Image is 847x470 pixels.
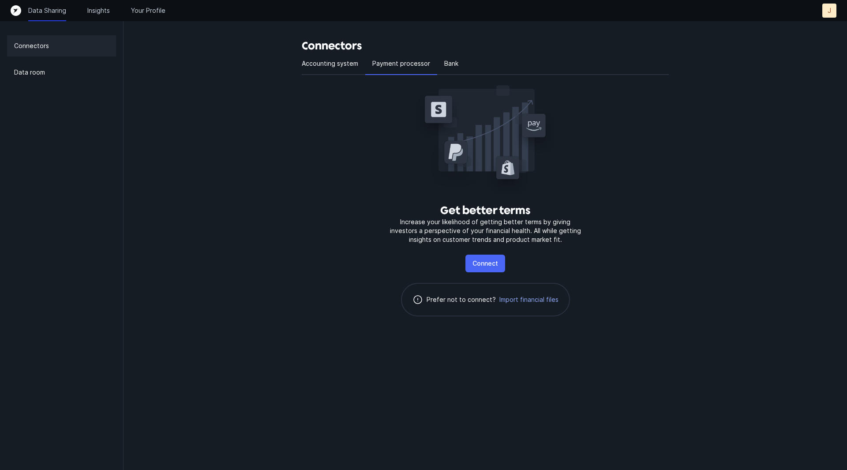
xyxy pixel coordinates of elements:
[828,6,831,15] p: J
[131,6,165,15] a: Your Profile
[499,295,558,304] span: Import financial files
[14,41,49,51] p: Connectors
[440,203,530,218] h3: Get better terms
[427,294,496,305] p: Prefer not to connect?
[822,4,836,18] button: J
[444,58,458,69] p: Bank
[465,255,505,272] button: Connect
[415,82,556,196] img: Get better terms
[7,62,116,83] a: Data room
[472,258,498,269] p: Connect
[7,35,116,56] a: Connectors
[372,58,430,69] p: Payment processor
[302,39,669,53] h3: Connectors
[386,218,584,244] p: Increase your likelihood of getting better terms by giving investors a perspective of your financ...
[14,67,45,78] p: Data room
[302,58,358,69] p: Accounting system
[28,6,66,15] a: Data Sharing
[87,6,110,15] a: Insights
